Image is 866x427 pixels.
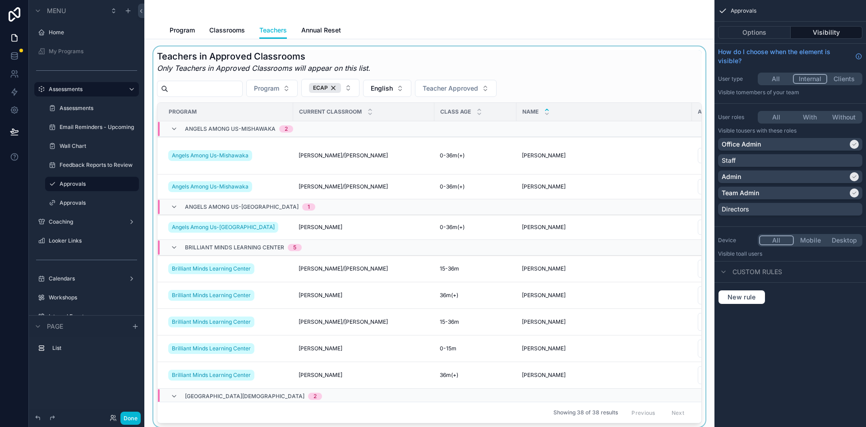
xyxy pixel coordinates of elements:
label: List [52,344,135,352]
span: Program [170,26,195,35]
span: Approvals [731,7,756,14]
label: Feedback Reports to Review [60,161,137,169]
button: All [759,112,793,122]
p: Visible to [718,89,862,96]
button: Visibility [791,26,863,39]
div: 5 [293,244,296,251]
p: Office Admin [722,140,761,149]
label: Email Reminders - Upcoming [60,124,137,131]
a: Classrooms [209,22,245,40]
div: scrollable content [29,337,144,364]
span: Angels Among Us-[GEOGRAPHIC_DATA] [185,203,299,211]
a: Teachers [259,22,287,39]
div: 1 [308,203,310,211]
span: Name [522,108,539,115]
p: Visible to [718,127,862,134]
label: Assessments [49,86,121,93]
button: With [793,112,827,122]
button: Options [718,26,791,39]
p: Visible to [718,250,862,257]
label: Home [49,29,137,36]
span: Assessments Needed [698,108,762,115]
label: User roles [718,114,754,121]
span: Brilliant Minds Learning Center [185,244,284,251]
span: Class Age [440,108,471,115]
span: Program [169,108,197,115]
a: Annual Reset [301,22,341,40]
a: Program [170,22,195,40]
label: Assessments [60,105,137,112]
button: All [759,74,793,84]
div: 2 [313,393,317,400]
label: Workshops [49,294,137,301]
label: Coaching [49,218,124,225]
label: Device [718,237,754,244]
span: Classrooms [209,26,245,35]
button: Done [120,412,141,425]
span: Members of your team [741,89,799,96]
span: Current Classroom [299,108,362,115]
button: All [759,235,794,245]
button: Clients [827,74,861,84]
a: How do I choose when the element is visible? [718,47,862,65]
span: Menu [47,6,66,15]
label: Internal Events [49,313,137,320]
label: Calendars [49,275,124,282]
button: Without [827,112,861,122]
span: New rule [724,293,760,301]
label: Approvals [60,199,137,207]
span: How do I choose when the element is visible? [718,47,852,65]
button: Internal [793,74,828,84]
span: all users [741,250,762,257]
span: Custom rules [732,267,782,276]
span: Users with these roles [741,127,797,134]
span: Teachers [259,26,287,35]
span: Annual Reset [301,26,341,35]
label: Approvals [60,180,134,188]
span: Page [47,322,63,331]
label: User type [718,75,754,83]
p: Directors [722,205,749,214]
p: Team Admin [722,188,759,197]
p: Staff [722,156,736,165]
div: 2 [285,125,288,133]
label: Looker Links [49,237,137,244]
span: Angels Among Us-Mishawaka [185,125,276,133]
span: Showing 38 of 38 results [553,409,618,416]
button: Mobile [794,235,828,245]
label: My Programs [49,48,137,55]
button: Desktop [827,235,861,245]
p: Admin [722,172,741,181]
span: [GEOGRAPHIC_DATA][DEMOGRAPHIC_DATA] [185,393,304,400]
button: New rule [718,290,765,304]
label: Wall Chart [60,142,137,150]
